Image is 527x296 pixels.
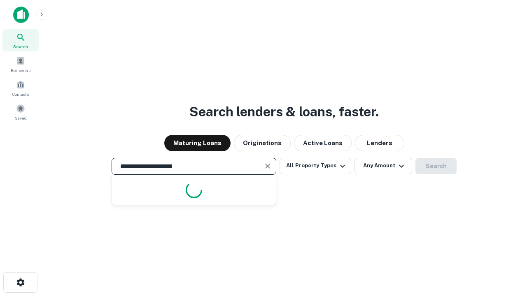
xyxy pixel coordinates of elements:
[13,7,29,23] img: capitalize-icon.png
[280,158,351,174] button: All Property Types
[12,91,29,97] span: Contacts
[355,135,404,151] button: Lenders
[2,101,39,123] a: Saved
[13,43,28,50] span: Search
[189,102,379,122] h3: Search lenders & loans, faster.
[2,53,39,75] a: Borrowers
[11,67,30,74] span: Borrowers
[164,135,231,151] button: Maturing Loans
[486,230,527,270] iframe: Chat Widget
[354,158,412,174] button: Any Amount
[234,135,291,151] button: Originations
[2,77,39,99] a: Contacts
[15,115,27,121] span: Saved
[262,160,273,172] button: Clear
[294,135,352,151] button: Active Loans
[2,29,39,51] a: Search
